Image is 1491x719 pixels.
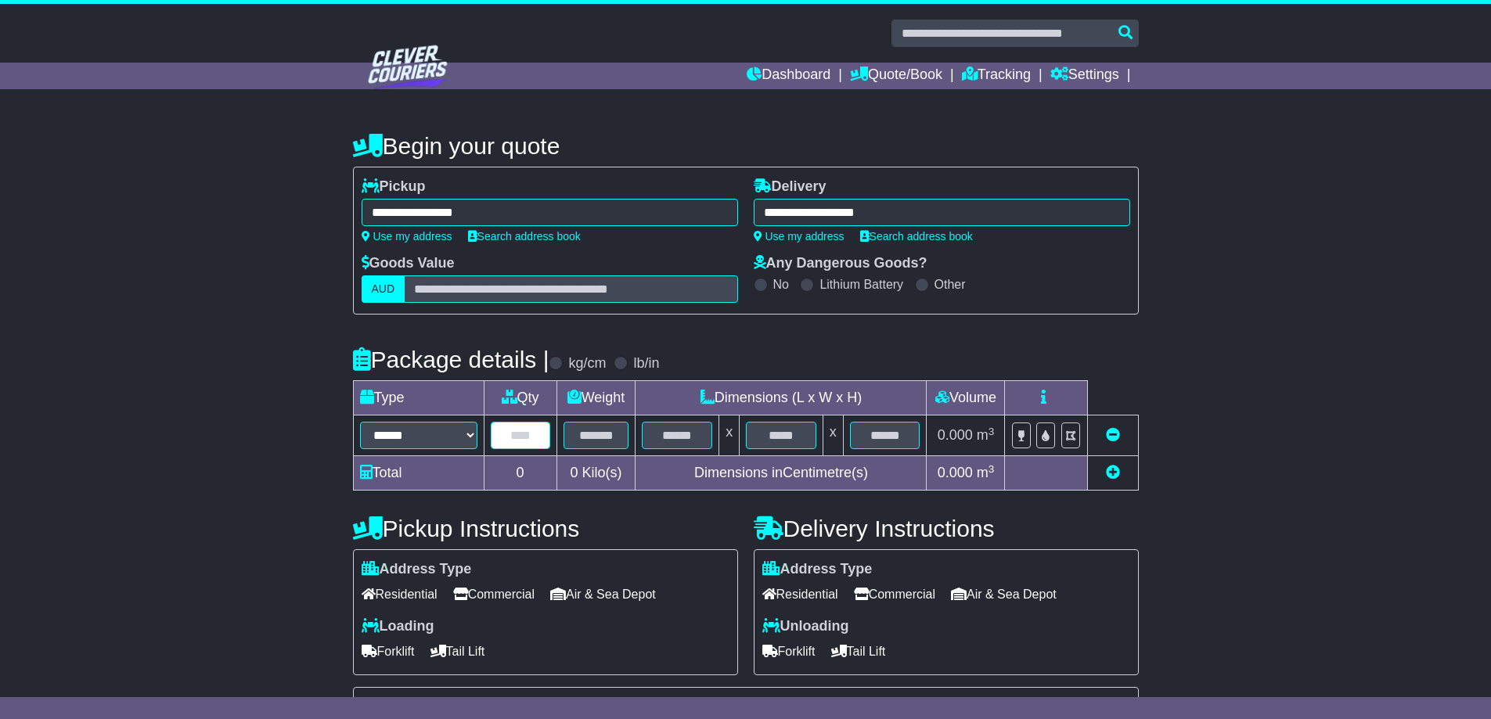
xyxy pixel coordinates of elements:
[353,381,484,415] td: Type
[854,582,935,606] span: Commercial
[353,347,549,372] h4: Package details |
[754,516,1139,541] h4: Delivery Instructions
[989,426,995,437] sup: 3
[773,277,789,292] label: No
[550,582,656,606] span: Air & Sea Depot
[570,465,578,480] span: 0
[362,255,455,272] label: Goods Value
[938,465,973,480] span: 0.000
[453,582,535,606] span: Commercial
[362,618,434,635] label: Loading
[754,230,845,243] a: Use my address
[860,230,973,243] a: Search address book
[1050,63,1119,89] a: Settings
[823,415,843,456] td: x
[1106,465,1120,480] a: Add new item
[362,178,426,196] label: Pickup
[977,427,995,443] span: m
[754,178,827,196] label: Delivery
[362,561,472,578] label: Address Type
[762,639,816,663] span: Forklift
[362,582,438,606] span: Residential
[989,463,995,475] sup: 3
[831,639,886,663] span: Tail Lift
[962,63,1031,89] a: Tracking
[719,415,740,456] td: x
[353,516,738,541] h4: Pickup Instructions
[951,582,1057,606] span: Air & Sea Depot
[484,456,556,491] td: 0
[353,133,1139,159] h4: Begin your quote
[977,465,995,480] span: m
[935,277,966,292] label: Other
[747,63,830,89] a: Dashboard
[762,561,873,578] label: Address Type
[362,275,405,303] label: AUD
[362,230,452,243] a: Use my address
[762,618,849,635] label: Unloading
[430,639,485,663] span: Tail Lift
[1106,427,1120,443] a: Remove this item
[353,456,484,491] td: Total
[556,456,636,491] td: Kilo(s)
[850,63,942,89] a: Quote/Book
[636,456,927,491] td: Dimensions in Centimetre(s)
[468,230,581,243] a: Search address book
[633,355,659,372] label: lb/in
[938,427,973,443] span: 0.000
[568,355,606,372] label: kg/cm
[754,255,927,272] label: Any Dangerous Goods?
[362,639,415,663] span: Forklift
[556,381,636,415] td: Weight
[927,381,1005,415] td: Volume
[819,277,903,292] label: Lithium Battery
[762,582,838,606] span: Residential
[484,381,556,415] td: Qty
[636,381,927,415] td: Dimensions (L x W x H)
